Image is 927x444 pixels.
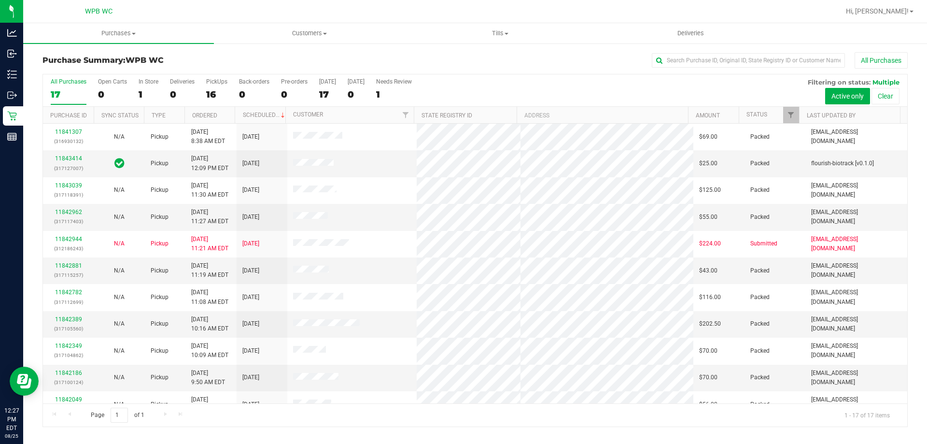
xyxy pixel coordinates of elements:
[114,186,125,195] button: N/A
[151,293,169,302] span: Pickup
[114,346,125,356] button: N/A
[811,315,901,333] span: [EMAIL_ADDRESS][DOMAIN_NAME]
[243,112,287,118] a: Scheduled
[170,78,195,85] div: Deliveries
[811,369,901,387] span: [EMAIL_ADDRESS][DOMAIN_NAME]
[114,400,125,409] button: N/A
[242,186,259,195] span: [DATE]
[98,78,127,85] div: Open Carts
[139,78,158,85] div: In Store
[170,89,195,100] div: 0
[750,213,770,222] span: Packed
[7,111,17,121] inline-svg: Retail
[55,370,82,376] a: 11842186
[811,395,901,414] span: [EMAIL_ADDRESS][DOMAIN_NAME]
[49,137,88,146] p: (316930132)
[55,182,82,189] a: 11843039
[7,90,17,100] inline-svg: Outbound
[49,190,88,200] p: (317118391)
[398,107,414,123] a: Filter
[699,159,717,168] span: $25.00
[517,107,688,124] th: Address
[376,78,412,85] div: Needs Review
[699,319,721,329] span: $202.50
[750,400,770,409] span: Packed
[23,23,214,43] a: Purchases
[421,112,472,119] a: State Registry ID
[83,408,152,423] span: Page of 1
[85,7,112,15] span: WPB WC
[4,432,19,440] p: 08/25
[191,395,225,414] span: [DATE] 9:49 AM EDT
[98,89,127,100] div: 0
[750,159,770,168] span: Packed
[114,213,125,222] button: N/A
[825,88,870,104] button: Active only
[7,28,17,38] inline-svg: Analytics
[114,132,125,142] button: N/A
[242,293,259,302] span: [DATE]
[191,181,228,200] span: [DATE] 11:30 AM EDT
[151,266,169,275] span: Pickup
[191,208,228,226] span: [DATE] 11:27 AM EDT
[192,112,217,119] a: Ordered
[214,23,405,43] a: Customers
[750,319,770,329] span: Packed
[191,235,228,253] span: [DATE] 11:21 AM EDT
[699,293,721,302] span: $116.00
[750,293,770,302] span: Packed
[750,132,770,142] span: Packed
[55,155,82,162] a: 11843414
[750,373,770,382] span: Packed
[696,112,720,119] a: Amount
[49,324,88,333] p: (317105560)
[151,159,169,168] span: Pickup
[242,266,259,275] span: [DATE]
[114,319,125,329] button: N/A
[151,186,169,195] span: Pickup
[152,112,166,119] a: Type
[7,132,17,142] inline-svg: Reports
[807,112,856,119] a: Last Updated By
[55,129,82,135] a: 11841307
[811,159,874,168] span: flourish-biotrack [v0.1.0]
[49,378,88,387] p: (317100124)
[191,315,228,333] span: [DATE] 10:16 AM EDT
[242,319,259,329] span: [DATE]
[151,346,169,356] span: Pickup
[50,112,87,119] a: Purchase ID
[55,316,82,323] a: 11842389
[191,128,225,146] span: [DATE] 8:38 AM EDT
[49,351,88,360] p: (317104862)
[114,294,125,301] span: Not Applicable
[206,78,227,85] div: PickUps
[114,266,125,275] button: N/A
[750,346,770,356] span: Packed
[699,266,717,275] span: $43.00
[242,400,259,409] span: [DATE]
[699,213,717,222] span: $55.00
[151,213,169,222] span: Pickup
[10,367,39,396] iframe: Resource center
[242,346,259,356] span: [DATE]
[319,78,336,85] div: [DATE]
[319,89,336,100] div: 17
[111,408,128,423] input: 1
[114,401,125,408] span: Not Applicable
[595,23,786,43] a: Deliveries
[114,240,125,247] span: Not Applicable
[699,400,717,409] span: $56.00
[49,164,88,173] p: (317127007)
[55,289,82,296] a: 11842782
[114,186,125,193] span: Not Applicable
[746,111,767,118] a: Status
[191,154,228,172] span: [DATE] 12:09 PM EDT
[7,70,17,79] inline-svg: Inventory
[55,209,82,215] a: 11842962
[114,293,125,302] button: N/A
[664,29,717,38] span: Deliveries
[855,52,908,69] button: All Purchases
[293,111,323,118] a: Customer
[750,266,770,275] span: Packed
[114,214,125,220] span: Not Applicable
